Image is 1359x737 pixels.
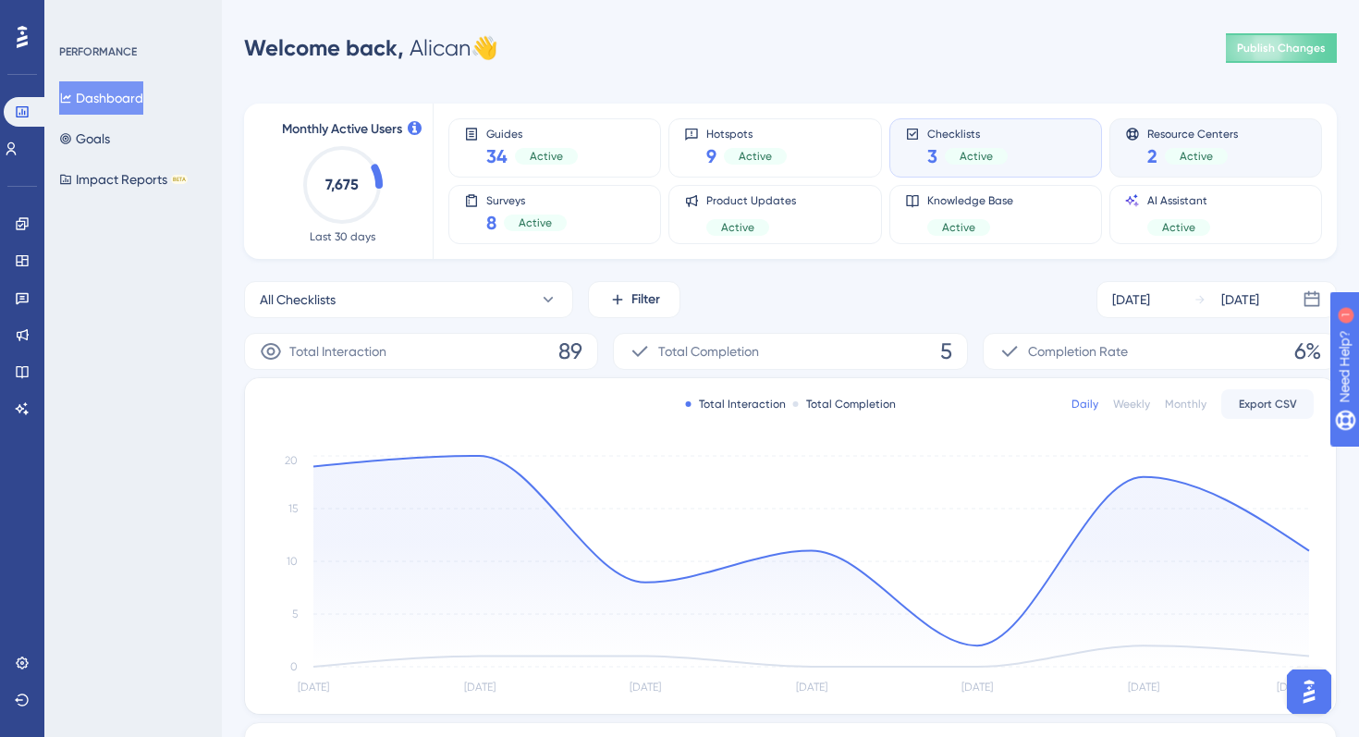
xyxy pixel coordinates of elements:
[1237,41,1326,55] span: Publish Changes
[942,220,975,235] span: Active
[1113,397,1150,411] div: Weekly
[464,681,496,694] tspan: [DATE]
[289,340,386,362] span: Total Interaction
[1071,397,1098,411] div: Daily
[706,127,787,140] span: Hotspots
[287,555,298,568] tspan: 10
[1277,681,1308,694] tspan: [DATE]
[630,681,661,694] tspan: [DATE]
[486,193,567,206] span: Surveys
[530,149,563,164] span: Active
[706,143,716,169] span: 9
[298,681,329,694] tspan: [DATE]
[940,337,952,366] span: 5
[1239,397,1297,411] span: Export CSV
[59,81,143,115] button: Dashboard
[588,281,680,318] button: Filter
[43,5,116,27] span: Need Help?
[292,608,298,620] tspan: 5
[927,127,1008,140] span: Checklists
[1180,149,1213,164] span: Active
[1162,220,1195,235] span: Active
[282,118,402,141] span: Monthly Active Users
[796,681,827,694] tspan: [DATE]
[1165,397,1206,411] div: Monthly
[288,502,298,515] tspan: 15
[927,193,1013,208] span: Knowledge Base
[290,660,298,673] tspan: 0
[244,281,573,318] button: All Checklists
[1147,193,1210,208] span: AI Assistant
[793,397,896,411] div: Total Completion
[1028,340,1128,362] span: Completion Rate
[558,337,582,366] span: 89
[1294,337,1321,366] span: 6%
[739,149,772,164] span: Active
[486,143,508,169] span: 34
[486,127,578,140] span: Guides
[1221,289,1259,311] div: [DATE]
[244,33,498,63] div: Alican 👋
[59,122,110,155] button: Goals
[631,289,660,311] span: Filter
[129,9,134,24] div: 1
[706,193,796,208] span: Product Updates
[1112,289,1150,311] div: [DATE]
[658,340,759,362] span: Total Completion
[486,210,496,236] span: 8
[721,220,754,235] span: Active
[1281,664,1337,719] iframe: UserGuiding AI Assistant Launcher
[260,289,336,311] span: All Checklists
[961,681,993,694] tspan: [DATE]
[59,44,137,59] div: PERFORMANCE
[960,149,993,164] span: Active
[1226,33,1337,63] button: Publish Changes
[171,175,188,184] div: BETA
[1147,143,1157,169] span: 2
[244,34,404,61] span: Welcome back,
[1128,681,1159,694] tspan: [DATE]
[686,397,786,411] div: Total Interaction
[927,143,937,169] span: 3
[519,215,552,230] span: Active
[310,229,375,244] span: Last 30 days
[285,454,298,467] tspan: 20
[325,176,359,193] text: 7,675
[1147,127,1238,140] span: Resource Centers
[1221,389,1314,419] button: Export CSV
[59,163,188,196] button: Impact ReportsBETA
